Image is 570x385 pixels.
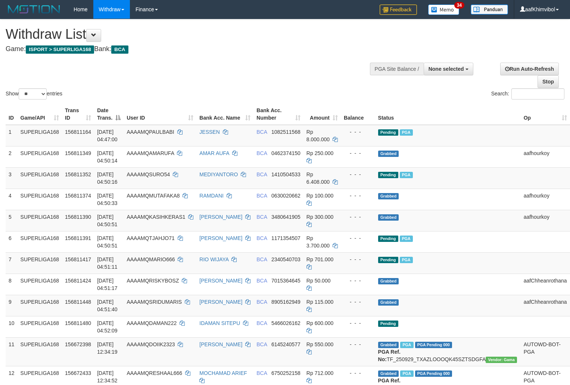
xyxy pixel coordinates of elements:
[511,88,564,100] input: Search:
[271,256,300,262] span: Copy 2340540703 to clipboard
[6,45,373,53] h4: Game: Bank:
[344,213,372,221] div: - - -
[65,320,91,326] span: 156811480
[18,104,62,125] th: Game/API: activate to sort column ascending
[6,4,62,15] img: MOTION_logo.png
[127,278,179,284] span: AAAAMQRISKYBOSZ
[256,341,267,347] span: BCA
[127,150,174,156] span: AAAAMQAMARUFA
[375,337,521,366] td: TF_250929_TXAZLOOOQK45SZTSDGFA
[97,299,118,312] span: [DATE] 04:51:40
[97,235,118,249] span: [DATE] 04:50:51
[199,370,247,376] a: MOCHAMAD ARIEF
[378,370,399,377] span: Grabbed
[256,278,267,284] span: BCA
[538,75,559,88] a: Stop
[26,45,94,54] span: ISPORT > SUPERLIGA168
[400,370,413,377] span: Marked by aafsoycanthlai
[127,171,170,177] span: AAAAMQSURO54
[500,63,559,75] a: Run Auto-Refresh
[306,214,333,220] span: Rp 300.000
[97,171,118,185] span: [DATE] 04:50:16
[256,256,267,262] span: BCA
[380,4,417,15] img: Feedback.jpg
[111,45,128,54] span: BCA
[199,299,242,305] a: [PERSON_NAME]
[303,104,341,125] th: Amount: activate to sort column ascending
[344,341,372,348] div: - - -
[521,337,570,366] td: AUTOWD-BOT-PGA
[256,320,267,326] span: BCA
[65,341,91,347] span: 156672398
[127,370,182,376] span: AAAAMQRESHAAL666
[306,370,333,376] span: Rp 712.000
[256,171,267,177] span: BCA
[199,214,242,220] a: [PERSON_NAME]
[378,129,398,136] span: Pending
[415,342,452,348] span: PGA Pending
[256,129,267,135] span: BCA
[370,63,424,75] div: PGA Site Balance /
[18,231,62,252] td: SUPERLIGA168
[256,150,267,156] span: BCA
[199,278,242,284] a: [PERSON_NAME]
[400,172,413,178] span: Marked by aafnonsreyleab
[6,104,18,125] th: ID
[378,257,398,263] span: Pending
[306,278,331,284] span: Rp 50.000
[6,210,18,231] td: 5
[521,104,570,125] th: Op: activate to sort column ascending
[94,104,124,125] th: Date Trans.: activate to sort column descending
[65,171,91,177] span: 156811352
[6,189,18,210] td: 4
[344,234,372,242] div: - - -
[306,129,330,142] span: Rp 8.000.000
[378,321,398,327] span: Pending
[6,88,62,100] label: Show entries
[199,193,224,199] a: RAMDANI
[127,193,180,199] span: AAAAMQMUTAFAKA8
[306,341,333,347] span: Rp 550.000
[306,299,333,305] span: Rp 115.000
[521,146,570,167] td: aafhourkoy
[344,298,372,306] div: - - -
[6,146,18,167] td: 2
[271,299,300,305] span: Copy 8905162949 to clipboard
[127,129,174,135] span: AAAAMQPAULBABI
[344,369,372,377] div: - - -
[199,341,242,347] a: [PERSON_NAME]
[344,192,372,199] div: - - -
[271,370,300,376] span: Copy 6750252158 to clipboard
[6,252,18,274] td: 7
[199,256,228,262] a: RIO WIJAYA
[97,214,118,227] span: [DATE] 04:50:51
[6,167,18,189] td: 3
[127,214,185,220] span: AAAAMQKASIHKERAS1
[271,171,300,177] span: Copy 1410504533 to clipboard
[18,337,62,366] td: SUPERLIGA168
[65,299,91,305] span: 156811448
[199,320,240,326] a: IDAMAN SITEPU
[256,193,267,199] span: BCA
[271,320,300,326] span: Copy 5466026162 to clipboard
[199,235,242,241] a: [PERSON_NAME]
[378,299,399,306] span: Grabbed
[271,193,300,199] span: Copy 0630020662 to clipboard
[521,295,570,316] td: aafChheanrothana
[415,370,452,377] span: PGA Pending
[521,189,570,210] td: aafhourkoy
[97,256,118,270] span: [DATE] 04:51:11
[378,236,398,242] span: Pending
[306,171,330,185] span: Rp 6.408.000
[18,167,62,189] td: SUPERLIGA168
[18,146,62,167] td: SUPERLIGA168
[18,210,62,231] td: SUPERLIGA168
[378,214,399,221] span: Grabbed
[256,214,267,220] span: BCA
[124,104,196,125] th: User ID: activate to sort column ascending
[306,235,330,249] span: Rp 3.700.000
[62,104,94,125] th: Trans ID: activate to sort column ascending
[400,236,413,242] span: Marked by aafnonsreyleab
[18,125,62,146] td: SUPERLIGA168
[521,210,570,231] td: aafhourkoy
